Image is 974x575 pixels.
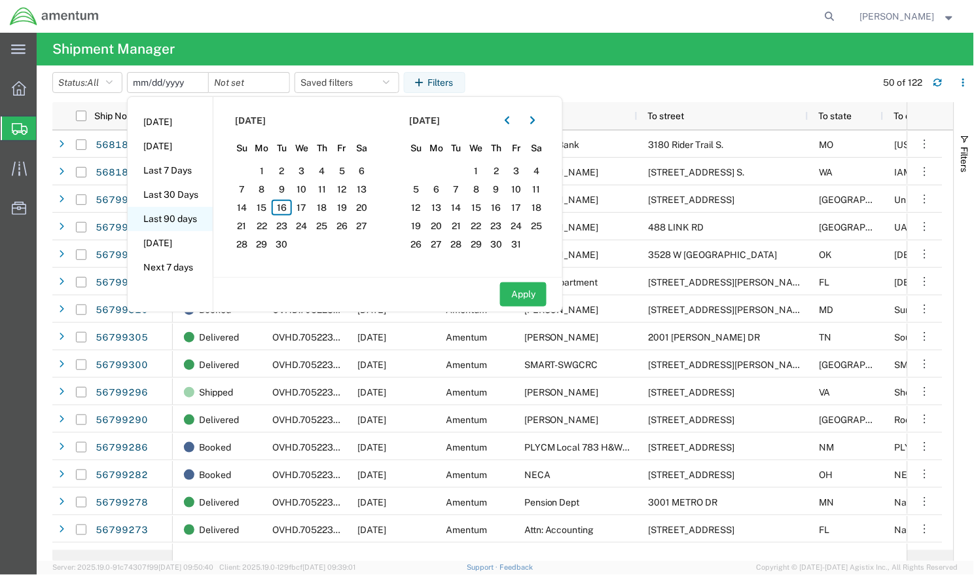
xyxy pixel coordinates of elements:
span: [DATE] 09:39:01 [302,564,355,572]
span: 09/12/2025 [357,470,386,480]
span: 3 [507,163,527,179]
span: Tu [272,141,292,155]
span: 09/12/2025 [357,525,386,535]
span: TX [820,222,913,232]
li: Last 90 days [128,207,213,231]
li: [DATE] [128,231,213,255]
span: 16 [272,200,292,215]
span: 1415 NORTH LOOP W [649,195,735,205]
a: 56799324 [95,217,149,238]
span: 9050 SWEET VALLEY DRIVE [649,470,735,480]
span: Copyright © [DATE]-[DATE] Agistix Inc., All Rights Reserved [757,563,958,574]
button: Filters [404,72,465,93]
span: 1 [466,163,486,179]
span: SMART-SWGCRC [524,360,598,370]
span: 9125 15th Pl. S. [649,167,745,177]
span: 15 [252,200,272,215]
span: 12 [332,181,352,197]
span: 25 [312,218,333,234]
span: 20 [352,200,372,215]
span: OVHD.705223.OPSXX [272,332,367,343]
span: Delivered [199,489,239,516]
span: 15 [466,200,486,215]
span: Deanna Morris [524,332,599,343]
span: 18 [526,200,547,215]
span: Client: 2025.19.0-129fbcf [219,564,355,572]
a: 56799305 [95,327,149,348]
span: TX [820,415,913,425]
span: 28 [232,236,252,252]
span: 4 [312,163,333,179]
span: 11 [526,181,547,197]
span: 29 [252,236,272,252]
span: 09/12/2025 [357,497,386,508]
span: Delivered [199,351,239,379]
span: PLYCM Local 783 H&W Fund NM [524,442,663,453]
span: NECA [895,470,921,480]
span: 14 [446,200,467,215]
span: 09/12/2025 [357,360,386,370]
span: [DATE] [235,114,266,128]
span: SMART-SWGCRC [895,360,969,370]
span: TX [820,195,913,205]
span: Delivered [199,544,239,571]
span: TX [820,360,913,370]
a: 56799319 [95,245,149,266]
input: Not set [209,73,289,92]
span: WA [820,167,833,177]
span: 6121 Indian School RD NE, Suite 123 [649,442,735,453]
span: 09/12/2025 [357,387,386,398]
a: 56799286 [95,437,149,458]
span: We [292,141,312,155]
span: 10 [507,181,527,197]
span: 20 [426,218,446,234]
span: 30 [486,236,507,252]
span: 29 [466,236,486,252]
span: Sa [352,141,372,155]
span: OVHD.705223.OPSXX [272,360,367,370]
span: 21 [232,218,252,234]
span: 25 [526,218,547,234]
span: 16 [486,200,507,215]
span: 2010 NW 150th Avenue, Suite 200 [649,525,735,535]
span: 26 [332,218,352,234]
span: 24 [507,218,527,234]
li: Last 30 Days [128,183,213,207]
span: 2 [486,163,507,179]
span: 9 [486,181,507,197]
li: Last 7 Days [128,158,213,183]
span: 12365 W DIXIE HWY [649,277,810,287]
span: Sa [526,141,547,155]
span: 8 [252,181,272,197]
span: 6 [426,181,446,197]
span: Debbie Elkins [524,387,599,398]
a: Feedback [499,564,533,572]
a: 56799282 [95,465,149,486]
span: Filters [960,147,970,172]
span: MN [820,497,835,508]
span: OVHD.705223.OPSXX [272,442,367,453]
span: 21 [446,218,467,234]
h4: Shipment Manager [52,33,175,65]
span: Delivered [199,324,239,351]
span: 3001 METRO DR [649,497,718,508]
span: To company [894,111,945,121]
span: [DATE] [410,114,441,128]
span: MO [820,139,834,150]
span: [DATE] 09:50:40 [158,564,213,572]
span: NECA [524,470,550,480]
span: Amentum [446,497,487,508]
span: Pension Dept [524,497,580,508]
span: 24 [292,218,312,234]
span: OVHD.705223.OPSXX [272,497,367,508]
button: Apply [500,282,547,306]
span: Amentum [446,360,487,370]
span: 2001 CALDWELL DR [649,332,761,343]
span: 19 [332,200,352,215]
span: Su [406,141,427,155]
span: FL [820,525,830,535]
span: 13 [352,181,372,197]
span: 11 [312,181,333,197]
span: 19 [406,218,427,234]
span: 1 [252,163,272,179]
